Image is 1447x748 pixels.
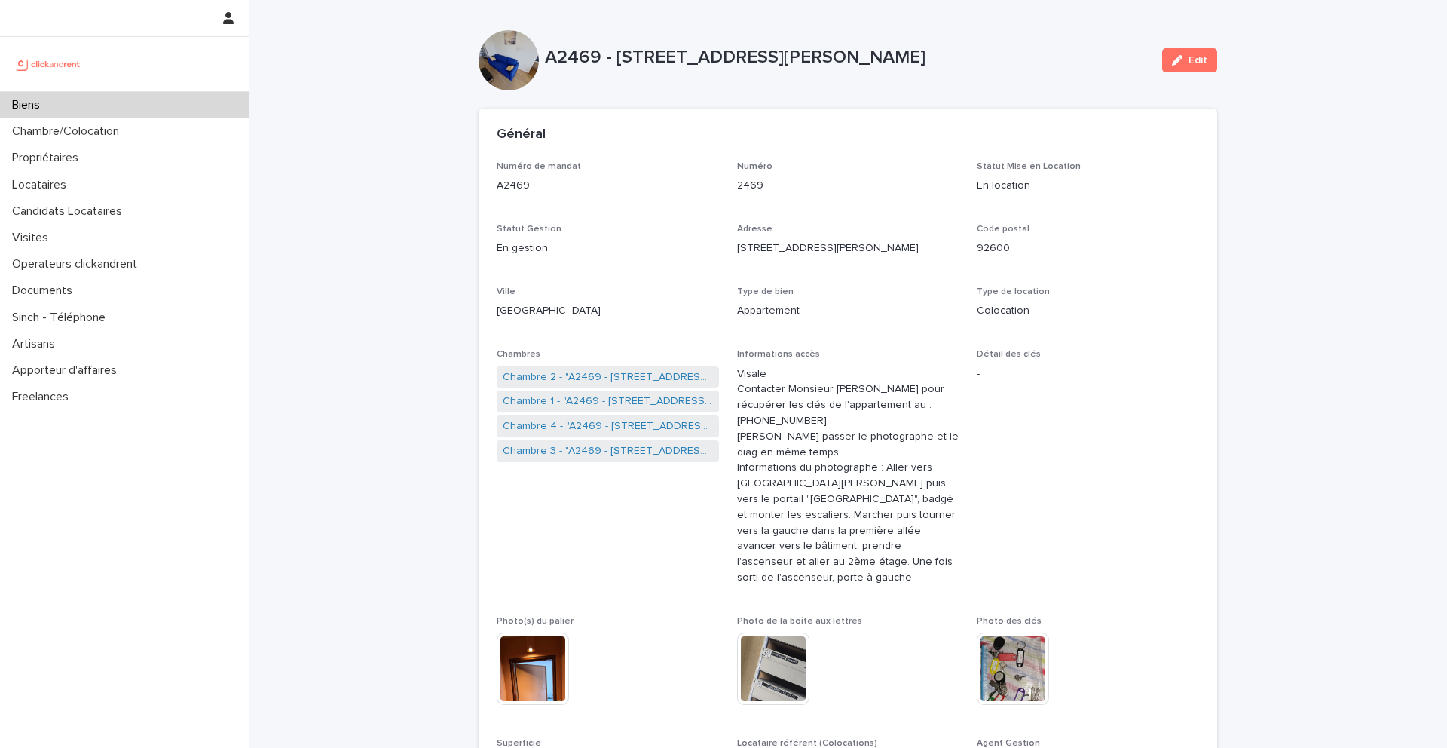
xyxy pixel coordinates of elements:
span: Type de bien [737,287,794,296]
a: Chambre 4 - "A2469 - [STREET_ADDRESS][PERSON_NAME]" [503,418,713,434]
p: A2469 - [STREET_ADDRESS][PERSON_NAME] [545,47,1150,69]
span: Type de location [977,287,1050,296]
a: Chambre 2 - "A2469 - [STREET_ADDRESS][PERSON_NAME]" [503,369,713,385]
p: 2469 [737,178,959,194]
p: - [977,366,1199,382]
p: Locataires [6,178,78,192]
span: Statut Mise en Location [977,162,1081,171]
span: Photo(s) du palier [497,617,574,626]
span: Détail des clés [977,350,1041,359]
ringover-84e06f14122c: Visale Contacter Monsieur [PERSON_NAME] pour récupérer les clés de l'appartement au : . [PERSON_N... [737,369,962,583]
p: 92600 [977,241,1199,256]
p: En location [977,178,1199,194]
ringoverc2c-84e06f14122c: Call with Ringover [737,415,827,426]
h2: Général [497,127,546,143]
p: Apporteur d'affaires [6,363,129,378]
p: Sinch - Téléphone [6,311,118,325]
p: Appartement [737,303,959,319]
p: Artisans [6,337,67,351]
span: Superficie [497,739,541,748]
a: Chambre 1 - "A2469 - [STREET_ADDRESS][PERSON_NAME]" [503,394,713,409]
p: Operateurs clickandrent [6,257,149,271]
span: Photo des clés [977,617,1042,626]
p: En gestion [497,241,719,256]
span: Adresse [737,225,772,234]
span: Ville [497,287,515,296]
p: Chambre/Colocation [6,124,131,139]
p: [GEOGRAPHIC_DATA] [497,303,719,319]
span: Numéro [737,162,772,171]
a: Chambre 3 - "A2469 - [STREET_ADDRESS][PERSON_NAME]" [503,443,713,459]
span: Locataire référent (Colocations) [737,739,877,748]
ringoverc2c-number-84e06f14122c: [PHONE_NUMBER] [737,415,827,426]
span: Code postal [977,225,1029,234]
span: Edit [1188,55,1207,66]
p: Visites [6,231,60,245]
span: Agent Gestion [977,739,1040,748]
p: [STREET_ADDRESS][PERSON_NAME] [737,241,959,256]
p: Candidats Locataires [6,204,134,219]
span: Informations accès [737,350,820,359]
p: Freelances [6,390,81,404]
p: Biens [6,98,52,112]
span: Statut Gestion [497,225,561,234]
p: Documents [6,284,84,298]
span: Numéro de mandat [497,162,581,171]
button: Edit [1162,48,1217,72]
span: Photo de la boîte aux lettres [737,617,862,626]
p: Propriétaires [6,151,90,165]
p: A2469 [497,178,719,194]
span: Chambres [497,350,540,359]
img: UCB0brd3T0yccxBKYDjQ [12,49,85,79]
p: Colocation [977,303,1199,319]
